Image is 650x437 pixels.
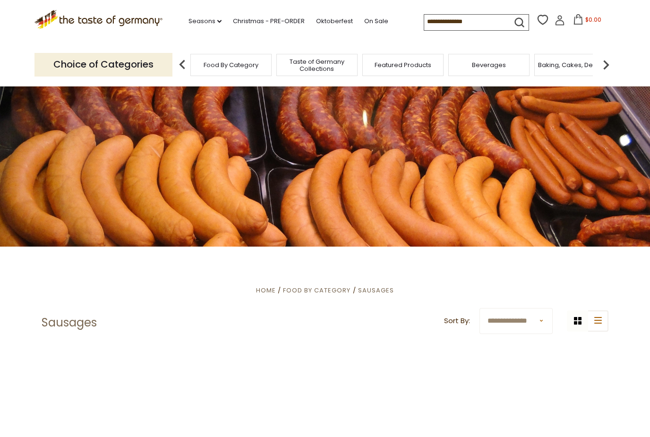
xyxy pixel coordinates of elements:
a: Home [256,286,276,295]
a: Christmas - PRE-ORDER [233,16,305,26]
a: On Sale [364,16,388,26]
a: Food By Category [204,61,258,69]
a: Baking, Cakes, Desserts [538,61,611,69]
label: Sort By: [444,315,470,327]
img: next arrow [597,55,616,74]
a: Featured Products [375,61,431,69]
a: Taste of Germany Collections [279,58,355,72]
a: Beverages [472,61,506,69]
a: Oktoberfest [316,16,353,26]
span: $0.00 [585,16,601,24]
a: Food By Category [283,286,351,295]
a: Sausages [358,286,394,295]
img: previous arrow [173,55,192,74]
p: Choice of Categories [34,53,172,76]
a: Seasons [188,16,222,26]
h1: Sausages [42,316,97,330]
button: $0.00 [567,14,607,28]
